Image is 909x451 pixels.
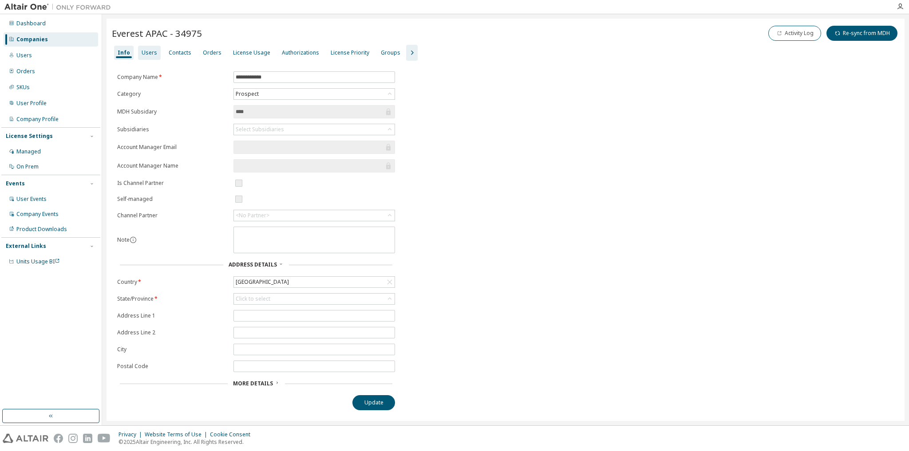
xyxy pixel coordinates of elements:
p: © 2025 Altair Engineering, Inc. All Rights Reserved. [119,438,256,446]
button: Activity Log [768,26,821,41]
div: Info [118,49,130,56]
label: Address Line 1 [117,312,228,319]
div: Events [6,180,25,187]
label: City [117,346,228,353]
label: Category [117,90,228,98]
label: State/Province [117,295,228,302]
div: Click to select [236,295,270,302]
div: Company Profile [16,116,59,123]
label: Subsidiaries [117,126,228,133]
div: On Prem [16,163,39,170]
div: Click to select [234,294,395,304]
label: Company Name [117,74,228,81]
div: Authorizations [282,49,319,56]
div: Product Downloads [16,226,67,233]
div: License Settings [6,133,53,140]
img: altair_logo.svg [3,434,48,443]
span: More Details [233,380,273,387]
div: External Links [6,243,46,250]
div: Contacts [169,49,191,56]
img: linkedin.svg [83,434,92,443]
button: information [130,236,137,243]
span: Everest APAC - 34975 [112,27,202,39]
div: User Profile [16,100,47,107]
img: Altair One [4,3,115,12]
div: Users [142,49,157,56]
label: Postal Code [117,363,228,370]
img: youtube.svg [98,434,111,443]
div: Orders [16,68,35,75]
div: Prospect [234,89,395,99]
div: Select Subsidiaries [234,124,395,135]
label: Address Line 2 [117,329,228,336]
div: License Priority [331,49,369,56]
div: Privacy [119,431,145,438]
div: [GEOGRAPHIC_DATA] [234,277,290,287]
label: Self-managed [117,196,228,203]
span: Address Details [229,261,277,268]
div: Managed [16,148,41,155]
div: [GEOGRAPHIC_DATA] [234,277,395,287]
img: facebook.svg [54,434,63,443]
div: Users [16,52,32,59]
div: License Usage [233,49,270,56]
label: Is Channel Partner [117,180,228,187]
button: Update [352,395,395,410]
span: Units Usage BI [16,258,60,265]
label: Channel Partner [117,212,228,219]
div: Groups [381,49,400,56]
div: Companies [16,36,48,43]
label: MDH Subsidary [117,108,228,115]
img: instagram.svg [68,434,78,443]
label: Account Manager Name [117,162,228,169]
div: Orders [203,49,221,56]
div: <No Partner> [234,210,395,221]
div: Cookie Consent [210,431,256,438]
button: Re-sync from MDH [826,26,897,41]
div: SKUs [16,84,30,91]
div: Select Subsidiaries [236,126,284,133]
div: Prospect [234,89,260,99]
div: Website Terms of Use [145,431,210,438]
div: Dashboard [16,20,46,27]
div: Company Events [16,211,59,218]
label: Country [117,278,228,286]
div: <No Partner> [236,212,269,219]
label: Note [117,236,130,243]
label: Account Manager Email [117,144,228,151]
div: User Events [16,196,47,203]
